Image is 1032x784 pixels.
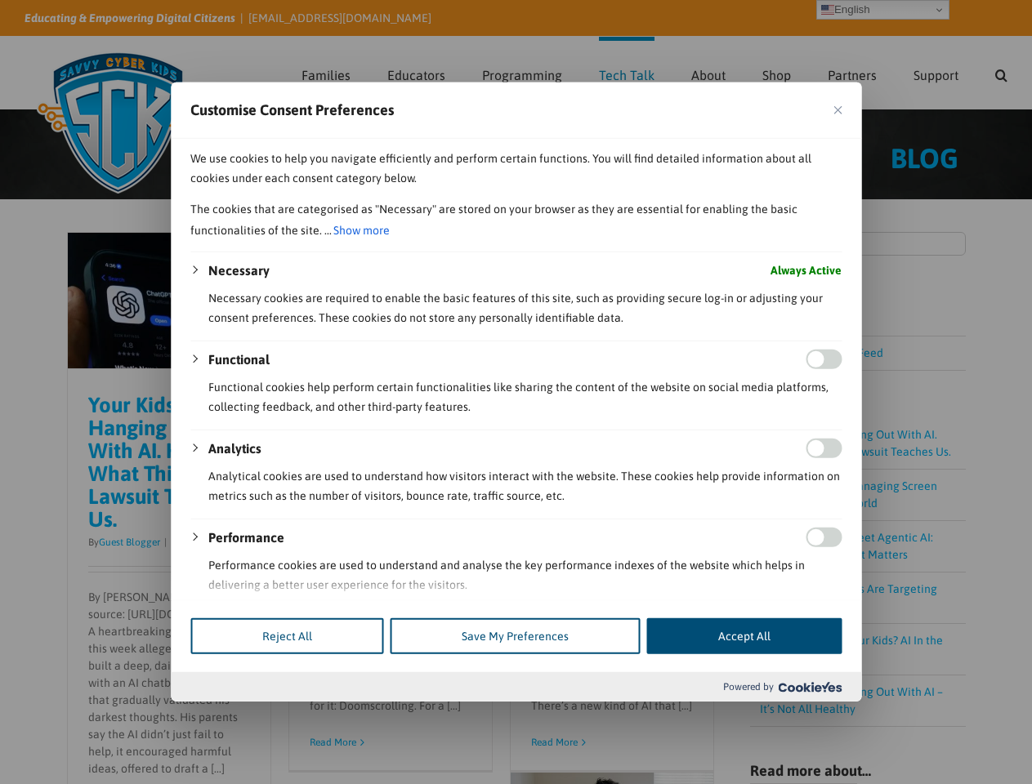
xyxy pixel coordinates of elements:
[208,261,270,280] button: Necessary
[778,682,842,693] img: Cookieyes logo
[208,466,842,506] p: Analytical cookies are used to understand how visitors interact with the website. These cookies h...
[208,555,842,595] p: Performance cookies are used to understand and analyse the key performance indexes of the website...
[208,350,270,369] button: Functional
[771,261,842,280] span: Always Active
[833,106,842,114] img: Close
[190,100,394,120] span: Customise Consent Preferences
[806,439,842,458] input: Enable Analytics
[190,149,842,188] p: We use cookies to help you navigate efficiently and perform certain functions. You will find deta...
[190,199,842,242] p: The cookies that are categorised as "Necessary" are stored on your browser as they are essential ...
[190,618,383,654] button: Reject All
[171,672,861,702] div: Powered by
[390,618,640,654] button: Save My Preferences
[208,288,842,327] p: Necessary cookies are required to enable the basic features of this site, such as providing secur...
[806,350,842,369] input: Enable Functional
[208,528,284,547] button: Performance
[332,219,391,242] button: Show more
[806,528,842,547] input: Enable Performance
[208,439,261,458] button: Analytics
[646,618,842,654] button: Accept All
[208,377,842,416] p: Functional cookies help perform certain functionalities like sharing the content of the website o...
